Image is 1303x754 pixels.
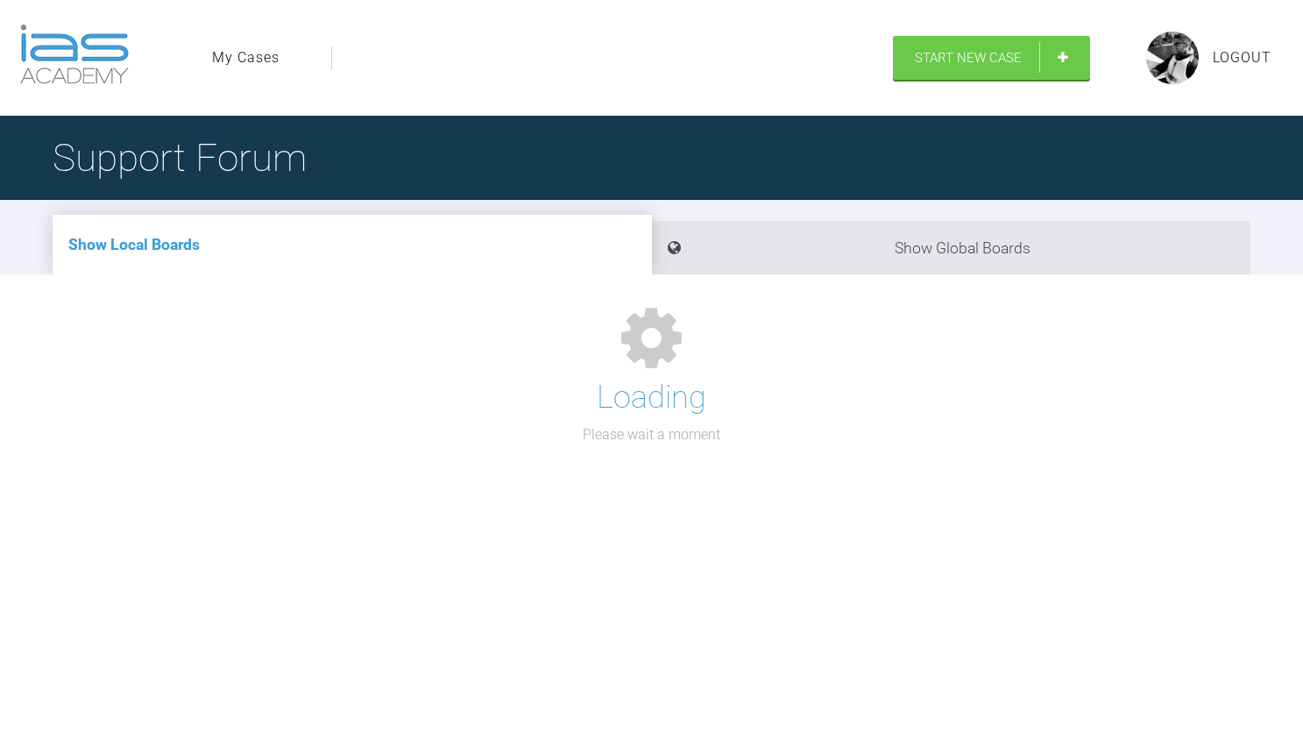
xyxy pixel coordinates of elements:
span: Start New Case [915,50,1022,66]
img: logo-light.3e3ef733.png [20,25,129,84]
a: Logout [1213,46,1271,69]
img: profile.png [1146,32,1199,84]
li: Show Global Boards [652,221,1251,274]
h1: Loading [597,373,706,423]
a: My Cases [212,46,280,69]
p: Please wait a moment [583,423,720,446]
h1: Support Forum [53,127,307,188]
a: Start New Case [893,36,1090,80]
li: Show Local Boards [53,215,652,274]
